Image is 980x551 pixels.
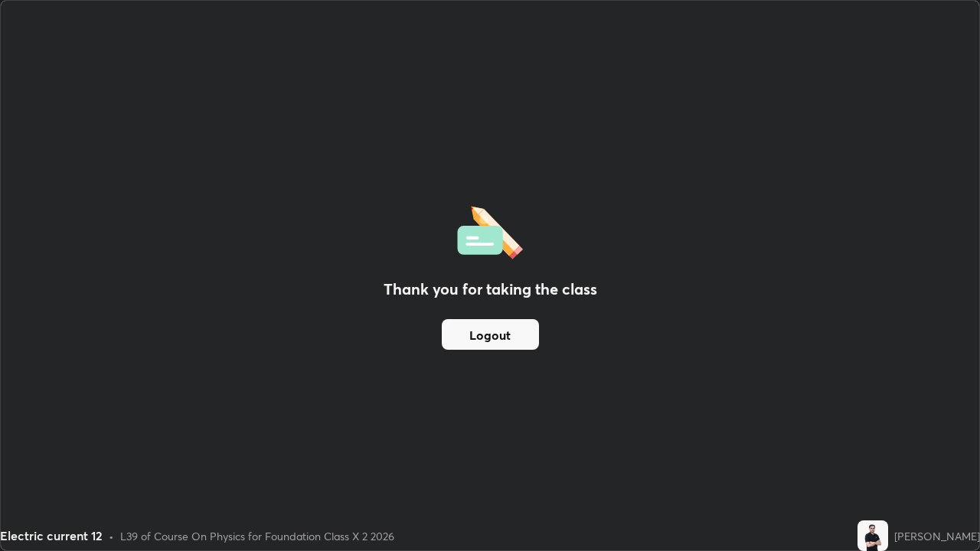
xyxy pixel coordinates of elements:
[442,319,539,350] button: Logout
[120,528,394,544] div: L39 of Course On Physics for Foundation Class X 2 2026
[109,528,114,544] div: •
[857,520,888,551] img: b499b2d2288d465e9a261f82da0a8523.jpg
[457,201,523,259] img: offlineFeedback.1438e8b3.svg
[384,278,597,301] h2: Thank you for taking the class
[894,528,980,544] div: [PERSON_NAME]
